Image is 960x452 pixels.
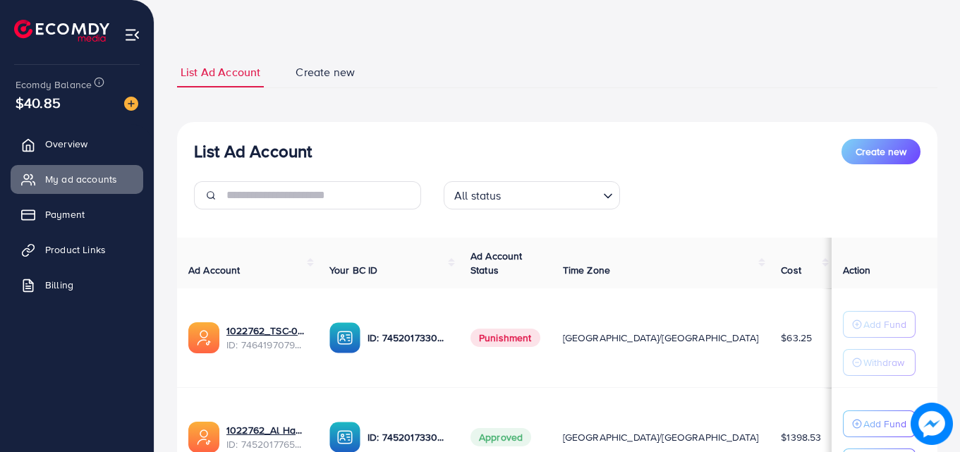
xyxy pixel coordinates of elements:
span: List Ad Account [181,64,260,80]
div: <span class='underline'>1022762_Al Hamd Traders_1735058097282</span></br>7452017765898354704 [226,423,307,452]
img: image [911,403,953,445]
span: My ad accounts [45,172,117,186]
img: logo [14,20,109,42]
span: Billing [45,278,73,292]
p: Add Fund [863,316,906,333]
span: Create new [296,64,355,80]
button: Withdraw [843,349,916,376]
span: Punishment [470,329,540,347]
span: All status [451,185,504,206]
input: Search for option [506,183,597,206]
span: $63.25 [781,331,812,345]
p: Add Fund [863,415,906,432]
a: Product Links [11,236,143,264]
button: Add Fund [843,410,916,437]
p: ID: 7452017330445533200 [367,329,448,346]
a: My ad accounts [11,165,143,193]
a: 1022762_TSC-01_1737893822201 [226,324,307,338]
span: Product Links [45,243,106,257]
span: [GEOGRAPHIC_DATA]/[GEOGRAPHIC_DATA] [563,331,759,345]
span: Cost [781,263,801,277]
img: ic-ba-acc.ded83a64.svg [329,322,360,353]
span: ID: 7464197079427137537 [226,338,307,352]
a: Payment [11,200,143,228]
span: Overview [45,137,87,151]
span: Time Zone [563,263,610,277]
div: <span class='underline'>1022762_TSC-01_1737893822201</span></br>7464197079427137537 [226,324,307,353]
a: 1022762_Al Hamd Traders_1735058097282 [226,423,307,437]
span: [GEOGRAPHIC_DATA]/[GEOGRAPHIC_DATA] [563,430,759,444]
p: ID: 7452017330445533200 [367,429,448,446]
span: ID: 7452017765898354704 [226,437,307,451]
span: Approved [470,428,531,446]
h3: List Ad Account [194,141,312,161]
div: Search for option [444,181,620,209]
button: Create new [841,139,920,164]
span: Ad Account [188,263,241,277]
a: Overview [11,130,143,158]
span: Action [843,263,871,277]
span: Your BC ID [329,263,378,277]
span: Payment [45,207,85,221]
img: ic-ads-acc.e4c84228.svg [188,322,219,353]
span: Ad Account Status [470,249,523,277]
img: menu [124,27,140,43]
span: Create new [856,145,906,159]
a: Billing [11,271,143,299]
span: $1398.53 [781,430,821,444]
span: Ecomdy Balance [16,78,92,92]
img: image [124,97,138,111]
span: $40.85 [16,92,61,113]
p: Withdraw [863,354,904,371]
button: Add Fund [843,311,916,338]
